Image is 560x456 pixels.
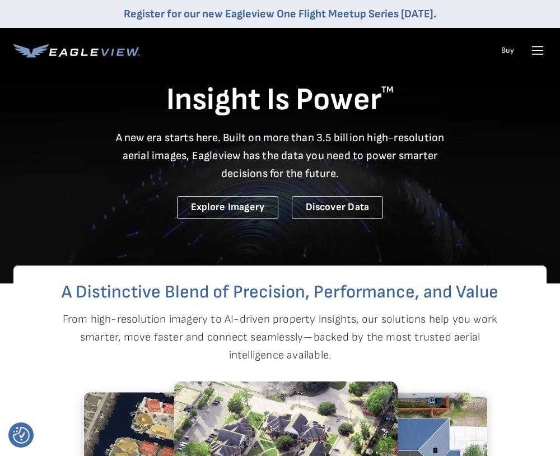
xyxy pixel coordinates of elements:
a: Register for our new Eagleview One Flight Meetup Series [DATE]. [124,7,436,21]
img: Revisit consent button [13,427,30,444]
h2: A Distinctive Blend of Precision, Performance, and Value [13,283,547,301]
sup: TM [381,85,394,95]
a: Buy [501,45,514,55]
button: Consent Preferences [13,427,30,444]
a: Explore Imagery [177,196,279,219]
p: A new era starts here. Built on more than 3.5 billion high-resolution aerial images, Eagleview ha... [109,129,451,183]
h1: Insight Is Power [13,81,547,120]
p: From high-resolution imagery to AI-driven property insights, our solutions help you work smarter,... [40,310,520,364]
a: Discover Data [292,196,383,219]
